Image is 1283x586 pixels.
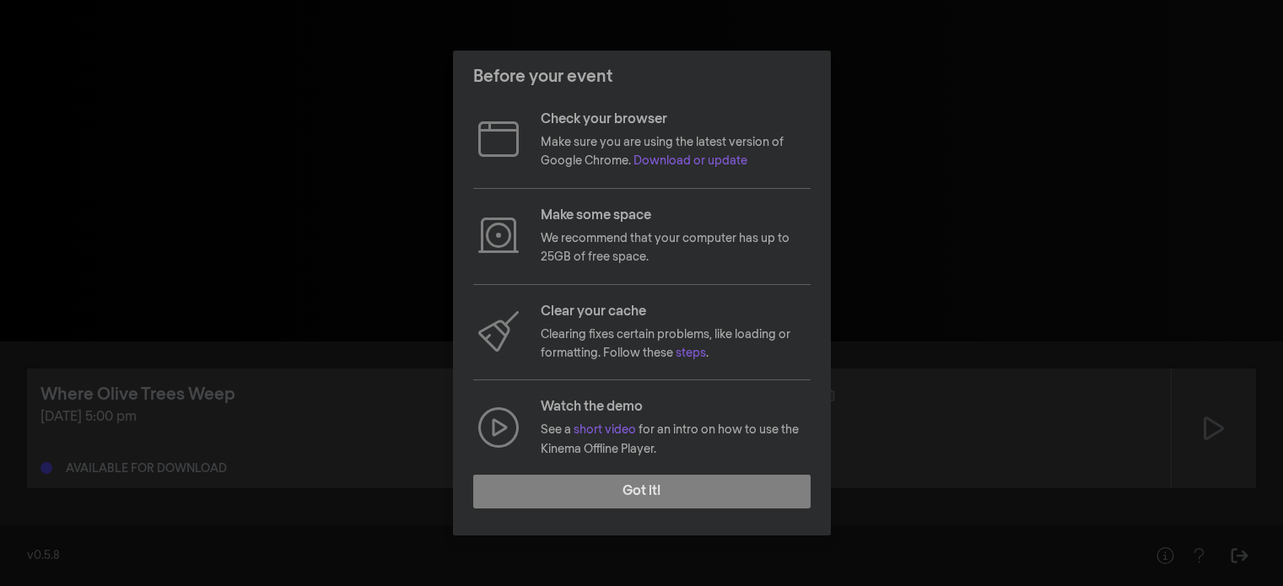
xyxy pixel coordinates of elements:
a: Download or update [633,155,747,167]
p: Make sure you are using the latest version of Google Chrome. [541,133,811,171]
header: Before your event [453,51,831,103]
p: See a for an intro on how to use the Kinema Offline Player. [541,421,811,459]
p: Check your browser [541,110,811,130]
p: Clearing fixes certain problems, like loading or formatting. Follow these . [541,325,811,363]
button: Got it! [473,475,811,508]
a: steps [676,347,706,359]
p: Watch the demo [541,397,811,417]
p: We recommend that your computer has up to 25GB of free space. [541,229,811,267]
p: Clear your cache [541,302,811,322]
a: short video [574,424,636,436]
p: Make some space [541,206,811,226]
